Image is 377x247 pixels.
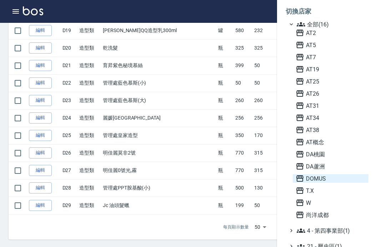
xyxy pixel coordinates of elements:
[297,226,366,235] span: 4 - 第四事業部(1)
[296,77,366,86] span: AT25
[296,126,366,134] span: AT38
[296,162,366,171] span: DA蘆洲
[296,150,366,158] span: DA桃園
[296,211,366,219] span: 尚洋成都
[296,186,366,195] span: T.X
[296,138,366,146] span: AT概念
[296,29,366,37] span: AT2
[296,89,366,98] span: AT26
[296,53,366,61] span: AT7
[296,114,366,122] span: AT34
[296,65,366,74] span: AT19
[296,198,366,207] span: W
[296,41,366,49] span: AT5
[297,20,366,29] span: 全部(16)
[296,174,366,183] span: DOMUS
[286,3,368,20] li: 切換店家
[296,101,366,110] span: AT31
